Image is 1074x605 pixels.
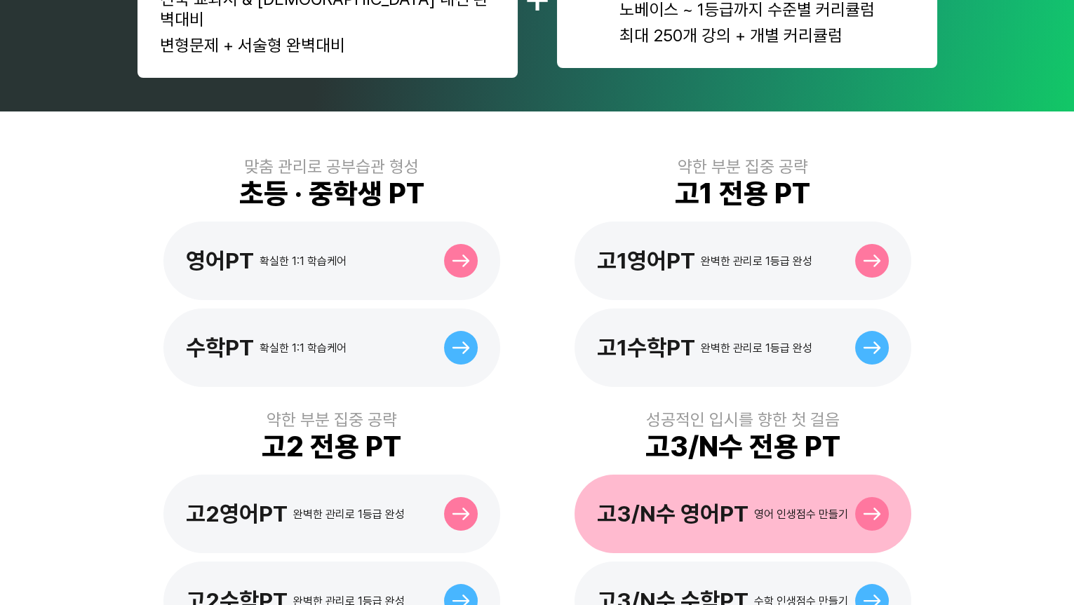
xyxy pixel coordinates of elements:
[754,508,848,521] div: 영어 인생점수 만들기
[701,254,812,268] div: 완벽한 관리로 1등급 완성
[701,341,812,355] div: 완벽한 관리로 1등급 완성
[645,430,840,463] div: 고3/N수 전용 PT
[160,35,495,55] div: 변형문제 + 서술형 완벽대비
[186,501,288,527] div: 고2영어PT
[597,501,749,527] div: 고3/N수 영어PT
[678,156,808,177] div: 약한 부분 집중 공략
[260,254,347,268] div: 확실한 1:1 학습케어
[597,247,695,274] div: 고1영어PT
[262,430,401,463] div: 고2 전용 PT
[293,508,405,521] div: 완벽한 관리로 1등급 완성
[186,334,254,361] div: 수학PT
[675,177,810,210] div: 고1 전용 PT
[646,409,840,430] div: 성공적인 입시를 향한 첫 걸음
[244,156,419,177] div: 맞춤 관리로 공부습관 형성
[239,177,424,210] div: 초등 · 중학생 PT
[186,247,254,274] div: 영어PT
[619,25,875,46] div: 최대 250개 강의 + 개별 커리큘럼
[260,341,347,355] div: 확실한 1:1 학습케어
[597,334,695,361] div: 고1수학PT
[267,409,397,430] div: 약한 부분 집중 공략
